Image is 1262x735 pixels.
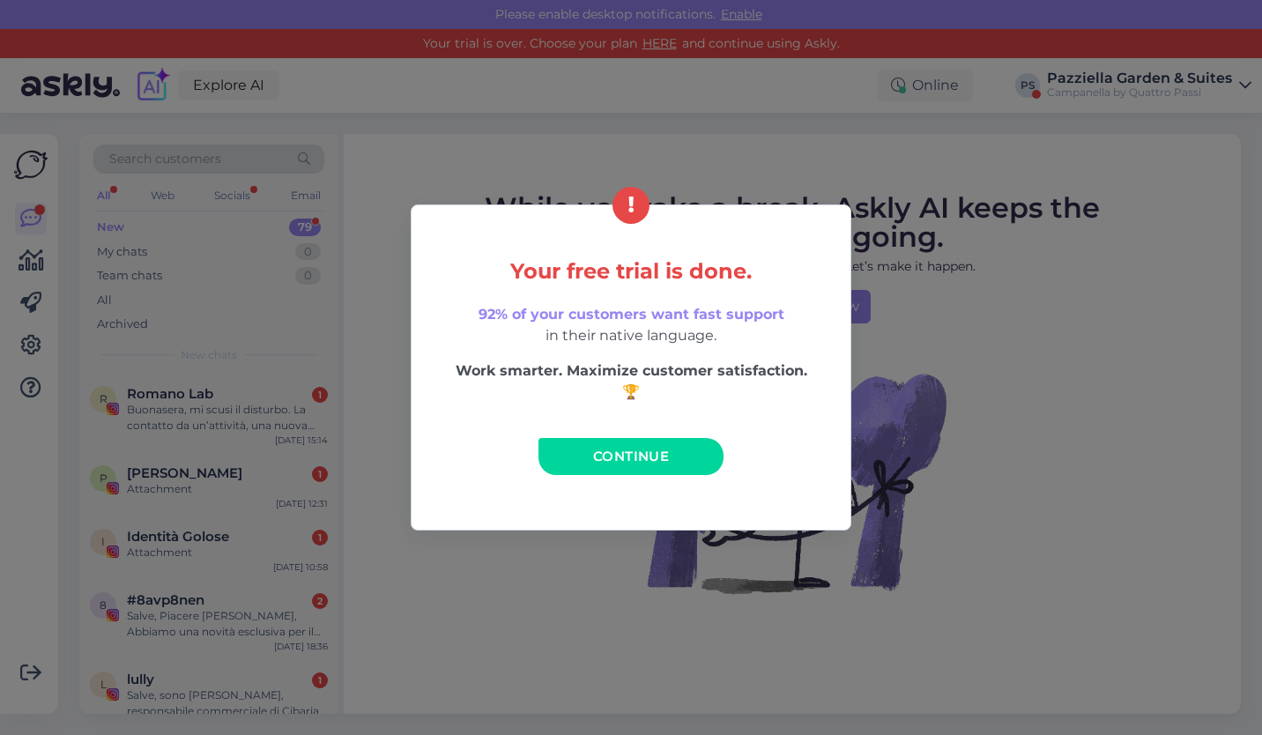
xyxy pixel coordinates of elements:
[449,360,813,403] p: Work smarter. Maximize customer satisfaction. 🏆
[538,438,724,475] a: Continue
[449,260,813,283] h5: Your free trial is done.
[449,304,813,346] p: in their native language.
[593,448,669,464] span: Continue
[479,306,784,323] span: 92% of your customers want fast support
